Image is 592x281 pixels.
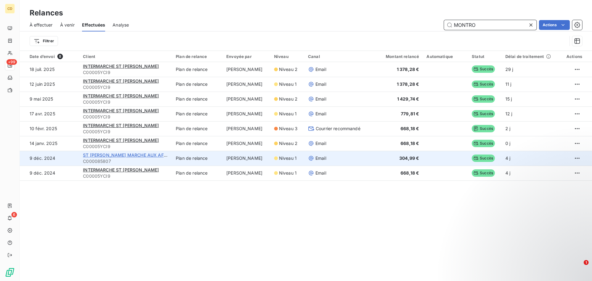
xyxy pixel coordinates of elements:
[172,166,223,180] td: Plan de relance
[426,54,464,59] div: Automatique
[83,138,159,143] span: INTERMARCHE ST [PERSON_NAME]
[571,260,586,275] iframe: Intercom live chat
[83,167,159,172] span: INTERMARCHE ST [PERSON_NAME]
[315,155,326,161] span: Email
[57,54,63,59] span: 8
[223,121,270,136] td: [PERSON_NAME]
[401,126,419,131] span: 668,18 €
[472,81,495,88] span: Succès
[83,78,159,84] span: INTERMARCHE ST [PERSON_NAME]
[5,267,15,277] img: Logo LeanPay
[279,155,297,161] span: Niveau 1
[223,151,270,166] td: [PERSON_NAME]
[83,123,159,128] span: INTERMARCHE ST [PERSON_NAME]
[401,170,419,176] span: 668,18 €
[20,136,79,151] td: 14 janv. 2025
[308,54,366,59] div: Canal
[226,54,267,59] div: Envoyée par
[399,155,419,161] span: 304,99 €
[315,140,326,147] span: Email
[315,66,326,72] span: Email
[20,62,79,77] td: 18 juil. 2025
[223,77,270,92] td: [PERSON_NAME]
[83,99,168,105] span: C00005YCI9
[20,77,79,92] td: 12 juin 2025
[279,111,297,117] span: Niveau 1
[502,136,560,151] td: 0 j
[279,140,298,147] span: Niveau 2
[502,62,560,77] td: 29 j
[6,59,17,65] span: +99
[279,66,298,72] span: Niveau 2
[315,170,326,176] span: Email
[83,64,159,69] span: INTERMARCHE ST [PERSON_NAME]
[172,77,223,92] td: Plan de relance
[223,166,270,180] td: [PERSON_NAME]
[472,140,495,147] span: Succès
[315,111,326,117] span: Email
[176,54,219,59] div: Plan de relance
[472,65,495,73] span: Succès
[83,129,168,135] span: C00005YCI9
[60,22,75,28] span: À venir
[83,152,173,158] span: ST [PERSON_NAME] MARCHE AUX AFFAIR
[502,166,560,180] td: 4 j
[172,136,223,151] td: Plan de relance
[316,126,360,132] span: Courrier recommandé
[397,67,419,72] span: 1 378,28 €
[374,54,419,59] div: Montant relancé
[564,54,582,59] div: Actions
[444,20,536,30] input: Rechercher
[223,106,270,121] td: [PERSON_NAME]
[113,22,129,28] span: Analyse
[397,96,419,101] span: 1 429,74 €
[505,54,544,59] span: Délai de traitement
[20,151,79,166] td: 9 déc. 2024
[584,260,589,265] span: 1
[30,36,58,46] button: Filtrer
[83,69,168,76] span: C00005YCI9
[172,92,223,106] td: Plan de relance
[472,125,495,132] span: Succès
[472,110,495,118] span: Succès
[223,92,270,106] td: [PERSON_NAME]
[315,96,326,102] span: Email
[401,111,419,116] span: 779,81 €
[172,121,223,136] td: Plan de relance
[5,4,15,14] div: CD
[30,7,63,19] h3: Relances
[30,22,53,28] span: À effectuer
[11,212,17,217] span: 6
[472,169,495,177] span: Succès
[502,106,560,121] td: 12 j
[20,92,79,106] td: 9 mai 2025
[502,92,560,106] td: 15 j
[502,151,560,166] td: 4 j
[20,106,79,121] td: 17 avr. 2025
[279,81,297,87] span: Niveau 1
[172,106,223,121] td: Plan de relance
[539,20,570,30] button: Actions
[172,151,223,166] td: Plan de relance
[223,62,270,77] td: [PERSON_NAME]
[472,95,495,103] span: Succès
[30,54,76,59] div: Date d’envoi
[279,126,298,132] span: Niveau 3
[315,81,326,87] span: Email
[279,96,298,102] span: Niveau 2
[83,93,159,98] span: INTERMARCHE ST [PERSON_NAME]
[83,54,95,59] span: Client
[82,22,105,28] span: Effectuées
[83,108,159,113] span: INTERMARCHE ST [PERSON_NAME]
[83,114,168,120] span: C00005YCI9
[83,84,168,90] span: C00005YCI9
[274,54,301,59] div: Niveau
[401,141,419,146] span: 668,18 €
[20,121,79,136] td: 10 févr. 2025
[83,173,168,179] span: C00005YCI9
[472,155,495,162] span: Succès
[472,54,498,59] div: Statut
[279,170,297,176] span: Niveau 1
[223,136,270,151] td: [PERSON_NAME]
[397,81,419,87] span: 1 378,28 €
